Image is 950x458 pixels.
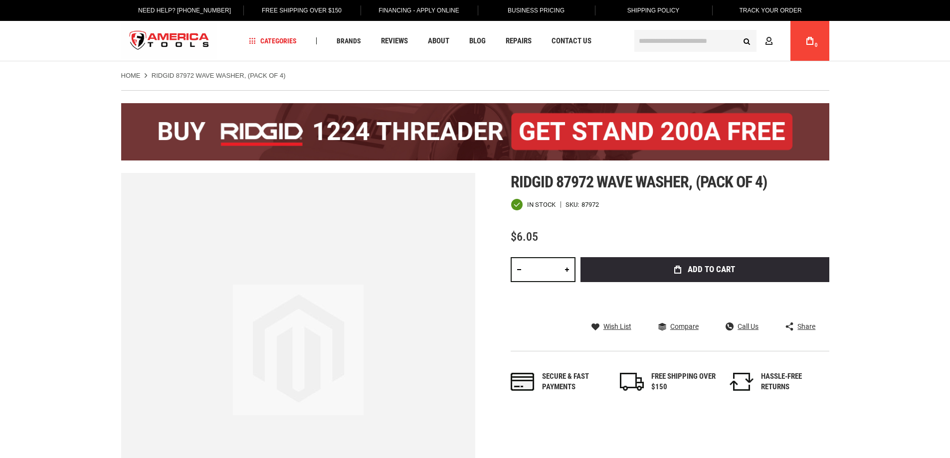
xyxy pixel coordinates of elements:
[670,323,699,330] span: Compare
[730,373,754,391] img: returns
[244,34,301,48] a: Categories
[815,42,818,48] span: 0
[738,31,757,50] button: Search
[566,201,581,208] strong: SKU
[377,34,412,48] a: Reviews
[761,371,826,393] div: HASSLE-FREE RETURNS
[233,285,364,415] img: image.jpg
[511,373,535,391] img: payments
[547,34,596,48] a: Contact Us
[121,71,141,80] a: Home
[121,22,218,60] a: store logo
[552,37,591,45] span: Contact Us
[428,37,449,45] span: About
[658,322,699,331] a: Compare
[337,37,361,44] span: Brands
[797,323,815,330] span: Share
[423,34,454,48] a: About
[511,230,538,244] span: $6.05
[152,72,286,79] strong: RIDGID 87972 WAVE WASHER, (PACK OF 4)
[506,37,532,45] span: Repairs
[501,34,536,48] a: Repairs
[121,103,829,160] img: BOGO: Buy the RIDGID® 1224 Threader (26092), get the 92467 200A Stand FREE!
[249,37,297,44] span: Categories
[620,373,644,391] img: shipping
[580,257,829,282] button: Add to Cart
[527,201,556,208] span: In stock
[121,22,218,60] img: America Tools
[465,34,490,48] a: Blog
[578,285,831,289] iframe: Secure express checkout frame
[651,371,716,393] div: FREE SHIPPING OVER $150
[511,172,767,191] span: Ridgid 87972 wave washer, (pack of 4)
[581,201,599,208] div: 87972
[381,37,408,45] span: Reviews
[800,21,819,61] a: 0
[688,265,735,274] span: Add to Cart
[603,323,631,330] span: Wish List
[726,322,759,331] a: Call Us
[542,371,607,393] div: Secure & fast payments
[591,322,631,331] a: Wish List
[332,34,366,48] a: Brands
[627,7,680,14] span: Shipping Policy
[469,37,486,45] span: Blog
[738,323,759,330] span: Call Us
[511,198,556,211] div: Availability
